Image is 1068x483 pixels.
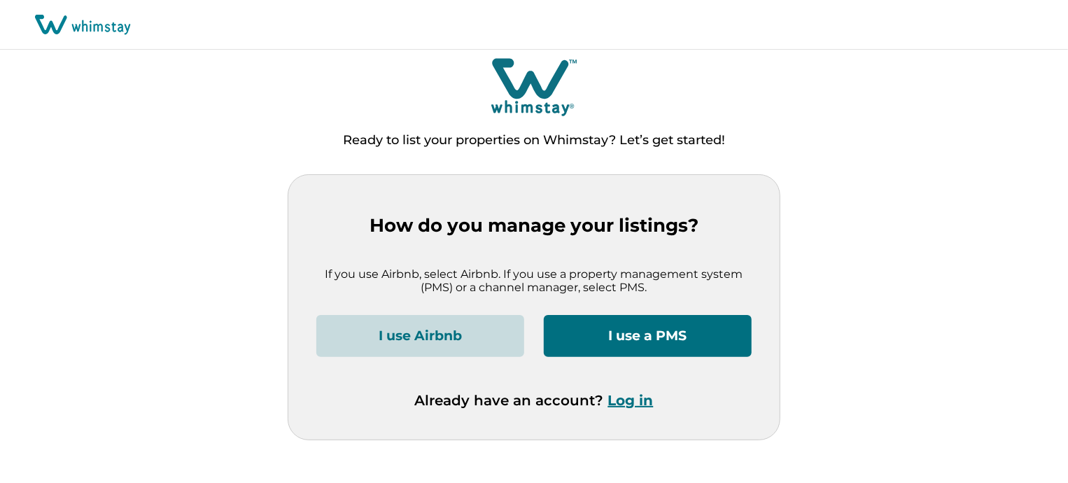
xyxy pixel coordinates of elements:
button: Log in [608,392,654,409]
p: If you use Airbnb, select Airbnb. If you use a property management system (PMS) or a channel mana... [316,267,752,295]
button: I use Airbnb [316,315,524,357]
button: I use a PMS [544,315,752,357]
p: How do you manage your listings? [316,215,752,237]
p: Ready to list your properties on Whimstay? Let’s get started! [343,134,725,148]
p: Already have an account? [415,392,654,409]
